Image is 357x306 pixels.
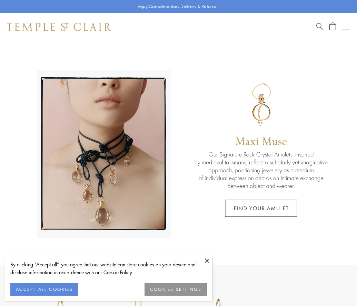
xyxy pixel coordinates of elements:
a: Open Shopping Bag [329,22,336,31]
button: ACCEPT ALL COOKIES [10,283,78,296]
a: Search [316,22,324,31]
p: Enjoy Complimentary Delivery & Returns [138,3,216,10]
div: By clicking “Accept all”, you agree that our website can store cookies on your device and disclos... [10,261,207,276]
img: Temple St. Clair [7,23,111,31]
button: COOKIES SETTINGS [145,283,207,296]
button: Open navigation [342,23,350,31]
